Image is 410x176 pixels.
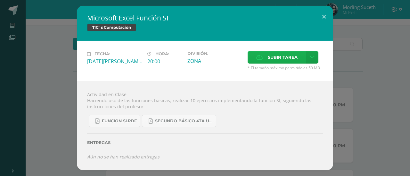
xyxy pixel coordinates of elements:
[87,58,142,65] div: [DATE][PERSON_NAME]
[94,51,110,56] span: Fecha:
[187,57,242,65] div: ZONA
[87,154,160,160] i: Aún no se han realizado entregas
[268,51,298,63] span: Subir tarea
[248,65,323,71] span: * El tamaño máximo permitido es 50 MB
[155,119,213,124] span: SEGUNDO BÁSICO 4TA UNIDAD.pdf
[142,115,216,127] a: SEGUNDO BÁSICO 4TA UNIDAD.pdf
[187,51,242,56] label: División:
[315,6,333,27] button: Close (Esc)
[147,58,182,65] div: 20:00
[87,24,136,31] span: TIC´s Computación
[77,81,333,170] div: Actividad en Clase Haciendo uso de las funciones básicas, realizar 10 ejercicios implementando la...
[87,140,323,145] label: Entregas
[102,119,137,124] span: FUNCION SI.pdf
[89,115,140,127] a: FUNCION SI.pdf
[87,13,323,22] h2: Microsoft Excel Función SI
[155,51,169,56] span: Hora:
